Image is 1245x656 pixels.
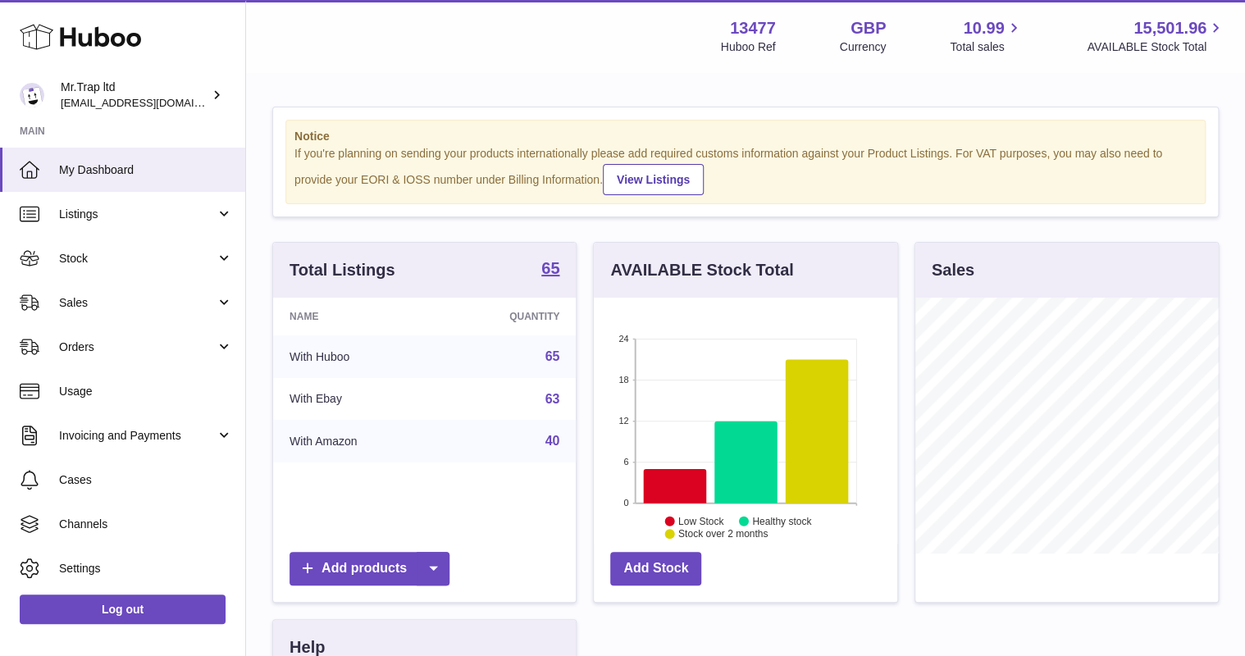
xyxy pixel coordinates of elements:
[59,428,216,444] span: Invoicing and Payments
[545,392,560,406] a: 63
[950,17,1023,55] a: 10.99 Total sales
[932,259,974,281] h3: Sales
[678,528,768,540] text: Stock over 2 months
[963,17,1004,39] span: 10.99
[59,472,233,488] span: Cases
[61,96,241,109] span: [EMAIL_ADDRESS][DOMAIN_NAME]
[273,335,439,378] td: With Huboo
[752,515,812,526] text: Healthy stock
[61,80,208,111] div: Mr.Trap ltd
[439,298,576,335] th: Quantity
[1133,17,1206,39] span: 15,501.96
[290,552,449,585] a: Add products
[59,207,216,222] span: Listings
[273,378,439,421] td: With Ebay
[950,39,1023,55] span: Total sales
[59,295,216,311] span: Sales
[610,552,701,585] a: Add Stock
[20,83,44,107] img: office@grabacz.eu
[59,339,216,355] span: Orders
[59,561,233,576] span: Settings
[541,260,559,280] a: 65
[545,434,560,448] a: 40
[624,498,629,508] text: 0
[59,384,233,399] span: Usage
[545,349,560,363] a: 65
[678,515,724,526] text: Low Stock
[294,146,1197,195] div: If you're planning on sending your products internationally please add required customs informati...
[1087,39,1225,55] span: AVAILABLE Stock Total
[721,39,776,55] div: Huboo Ref
[730,17,776,39] strong: 13477
[294,129,1197,144] strong: Notice
[610,259,793,281] h3: AVAILABLE Stock Total
[59,251,216,266] span: Stock
[290,259,395,281] h3: Total Listings
[619,334,629,344] text: 24
[1087,17,1225,55] a: 15,501.96 AVAILABLE Stock Total
[603,164,704,195] a: View Listings
[59,517,233,532] span: Channels
[619,375,629,385] text: 18
[20,594,226,624] a: Log out
[273,420,439,462] td: With Amazon
[59,162,233,178] span: My Dashboard
[619,416,629,426] text: 12
[851,17,886,39] strong: GBP
[273,298,439,335] th: Name
[840,39,887,55] div: Currency
[624,457,629,467] text: 6
[541,260,559,276] strong: 65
